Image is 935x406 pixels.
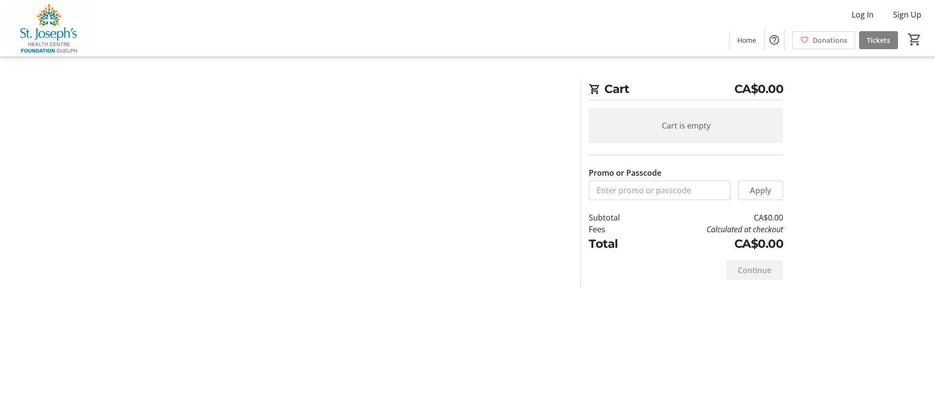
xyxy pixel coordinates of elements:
[844,7,881,22] button: Log In
[645,212,783,223] td: CA$0.00
[645,235,783,253] td: CA$0.00
[589,212,645,223] td: Subtotal
[589,223,645,235] td: Fees
[589,108,783,143] div: Cart is empty
[589,80,783,100] h2: Cart
[589,167,661,179] label: Promo or Passcode
[765,30,784,50] button: Help
[867,35,890,45] span: Tickets
[645,223,783,235] td: Calculated at checkout
[813,35,847,45] span: Donations
[737,35,756,45] span: Home
[893,9,921,20] span: Sign Up
[738,181,783,200] button: Apply
[885,7,929,22] button: Sign Up
[792,31,855,49] a: Donations
[750,185,771,196] span: Apply
[734,80,784,98] span: CA$0.00
[859,31,898,49] a: Tickets
[589,235,645,253] td: Total
[906,31,923,48] button: Cart
[589,181,730,200] input: Enter promo or passcode
[729,31,764,49] a: Home
[852,9,874,20] span: Log In
[6,4,93,53] img: St. Joseph's Health Centre Foundation Guelph's Logo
